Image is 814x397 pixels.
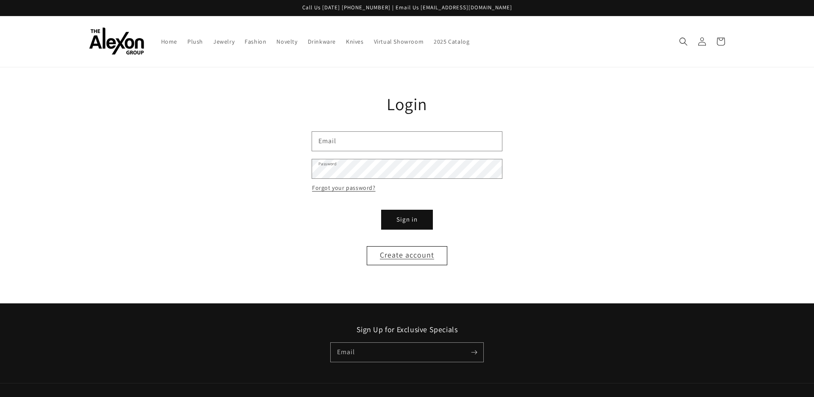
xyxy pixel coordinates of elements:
a: Home [156,33,182,50]
a: Jewelry [208,33,240,50]
button: Subscribe [465,343,483,361]
h1: Login [312,93,502,115]
span: Plush [187,38,203,45]
summary: Search [674,32,693,51]
button: Sign in [382,210,432,229]
a: Drinkware [303,33,341,50]
h2: Sign Up for Exclusive Specials [89,325,725,334]
span: 2025 Catalog [434,38,469,45]
a: Plush [182,33,208,50]
a: Novelty [271,33,302,50]
span: Virtual Showroom [374,38,424,45]
span: Fashion [245,38,266,45]
a: Create account [367,246,447,265]
span: Knives [346,38,364,45]
a: Forgot your password? [312,183,376,193]
a: Fashion [240,33,271,50]
span: Drinkware [308,38,336,45]
a: Virtual Showroom [369,33,429,50]
span: Novelty [276,38,297,45]
a: 2025 Catalog [429,33,474,50]
a: Knives [341,33,369,50]
span: Jewelry [213,38,234,45]
span: Home [161,38,177,45]
img: The Alexon Group [89,28,144,55]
